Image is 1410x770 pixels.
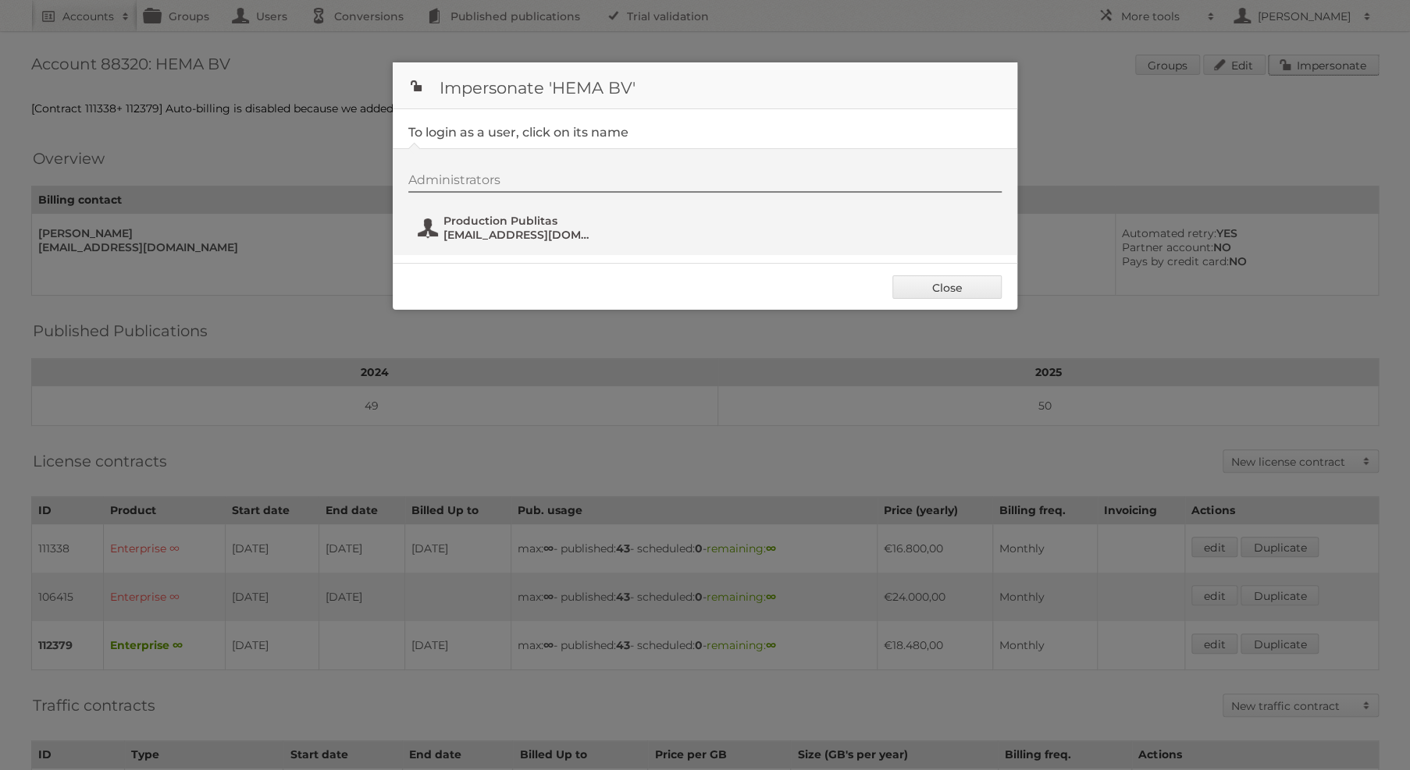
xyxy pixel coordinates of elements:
legend: To login as a user, click on its name [408,125,628,140]
h1: Impersonate 'HEMA BV' [393,62,1017,109]
span: Production Publitas [443,214,595,228]
div: Administrators [408,172,1002,193]
span: [EMAIL_ADDRESS][DOMAIN_NAME] [443,228,595,242]
a: Close [892,275,1002,299]
button: Production Publitas [EMAIL_ADDRESS][DOMAIN_NAME] [416,212,600,243]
